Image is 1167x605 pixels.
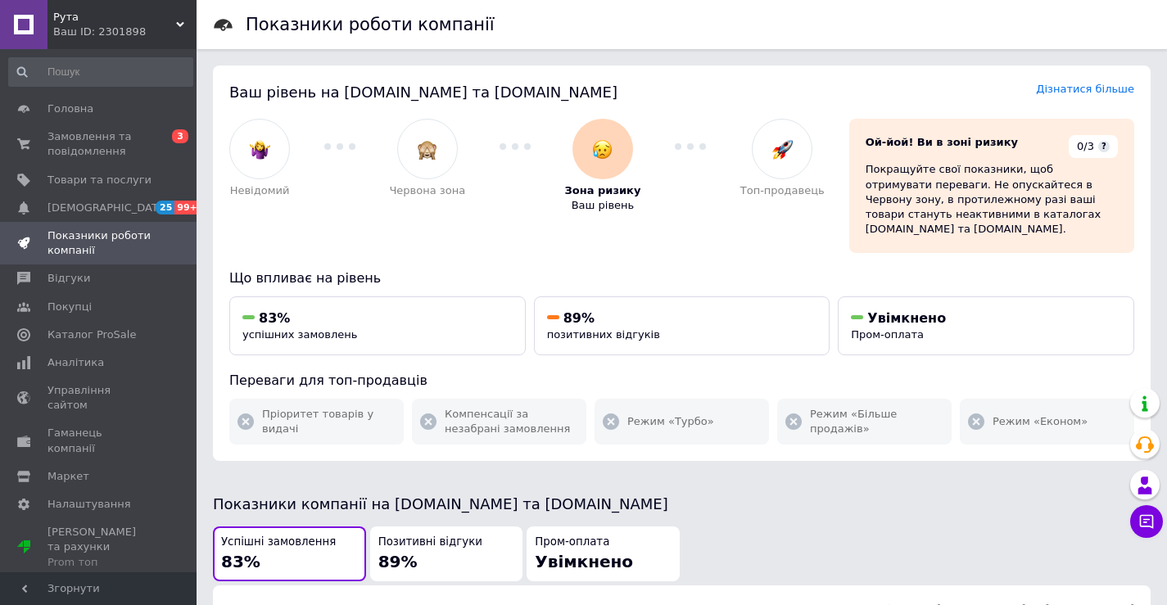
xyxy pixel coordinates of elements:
[772,139,793,160] img: :rocket:
[370,526,523,581] button: Позитивні відгуки89%
[259,310,290,326] span: 83%
[262,407,396,436] span: Пріоритет товарів у видачі
[389,183,465,198] span: Червона зона
[547,328,660,341] span: позитивних відгуків
[47,102,93,116] span: Головна
[246,15,495,34] h1: Показники роботи компанії
[867,310,946,326] span: Увімкнено
[221,552,260,571] span: 83%
[47,300,92,314] span: Покупці
[47,555,152,570] div: Prom топ
[572,198,635,213] span: Ваш рівень
[47,129,152,159] span: Замовлення та повідомлення
[229,84,617,101] span: Ваш рівень на [DOMAIN_NAME] та [DOMAIN_NAME]
[47,327,136,342] span: Каталог ProSale
[221,535,336,550] span: Успішні замовлення
[47,426,152,455] span: Гаманець компанії
[740,183,825,198] span: Топ-продавець
[47,383,152,413] span: Управління сайтом
[47,173,152,187] span: Товари та послуги
[47,228,152,258] span: Показники роботи компанії
[527,526,680,581] button: Пром-оплатаУвімкнено
[563,310,595,326] span: 89%
[534,296,830,356] button: 89%позитивних відгуків
[242,328,357,341] span: успішних замовлень
[378,535,482,550] span: Позитивні відгуки
[229,296,526,356] button: 83%успішних замовлень
[851,328,924,341] span: Пром-оплата
[53,10,176,25] span: Рута
[417,139,437,160] img: :see_no_evil:
[866,162,1118,237] div: Покращуйте свої показники, щоб отримувати переваги. Не опускайтеся в Червону зону, в протилежному...
[229,372,427,388] span: Переваги для топ-продавців
[172,129,188,143] span: 3
[445,407,578,436] span: Компенсації за незабрані замовлення
[47,525,152,570] span: [PERSON_NAME] та рахунки
[378,552,418,571] span: 89%
[535,535,609,550] span: Пром-оплата
[1130,505,1163,538] button: Чат з покупцем
[8,57,193,87] input: Пошук
[174,201,201,214] span: 99+
[810,407,943,436] span: Режим «Більше продажів»
[53,25,197,39] div: Ваш ID: 2301898
[250,139,270,160] img: :woman-shrugging:
[230,183,290,198] span: Невідомий
[838,296,1134,356] button: УвімкненоПром-оплата
[866,136,1018,148] span: Ой-йой! Ви в зоні ризику
[213,526,366,581] button: Успішні замовлення83%
[213,495,668,512] span: Показники компанії на [DOMAIN_NAME] та [DOMAIN_NAME]
[627,414,714,429] span: Режим «Турбо»
[47,497,131,512] span: Налаштування
[47,271,90,286] span: Відгуки
[47,201,169,215] span: [DEMOGRAPHIC_DATA]
[1036,83,1134,95] a: Дізнатися більше
[229,270,381,286] span: Що впливає на рівень
[47,469,89,484] span: Маркет
[565,183,641,198] span: Зона ризику
[1098,141,1110,152] span: ?
[1069,135,1118,158] div: 0/3
[47,355,104,370] span: Аналітика
[993,414,1088,429] span: Режим «Економ»
[535,552,633,571] span: Увімкнено
[592,139,613,160] img: :disappointed_relieved:
[156,201,174,214] span: 25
